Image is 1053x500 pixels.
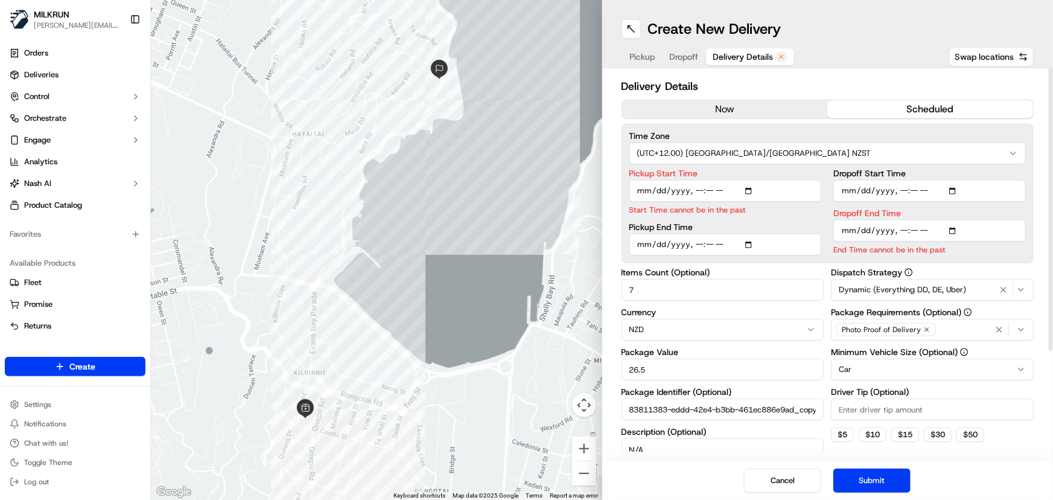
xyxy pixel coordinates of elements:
a: Terms (opens in new tab) [526,492,543,499]
span: Swap locations [955,51,1014,63]
button: now [622,100,828,118]
label: Currency [622,308,824,316]
button: scheduled [827,100,1033,118]
div: Favorites [5,225,145,244]
span: Log out [24,477,49,487]
div: Available Products [5,254,145,273]
p: Start Time cannot be in the past [629,204,822,216]
button: Swap locations [949,47,1034,66]
span: Orchestrate [24,113,66,124]
button: Minimum Vehicle Size (Optional) [960,348,969,356]
button: Nash AI [5,174,145,193]
label: Dropoff End Time [833,209,1026,217]
button: $15 [891,428,919,442]
a: Report a map error [550,492,599,499]
a: Analytics [5,152,145,171]
label: Minimum Vehicle Size (Optional) [831,348,1034,356]
span: Dropoff [670,51,699,63]
button: Zoom in [572,437,596,461]
button: Keyboard shortcuts [394,492,446,500]
button: Dispatch Strategy [905,268,913,277]
label: Pickup End Time [629,223,822,231]
span: Deliveries [24,69,59,80]
span: Toggle Theme [24,458,72,467]
span: Promise [24,299,52,310]
button: $50 [956,428,984,442]
button: Returns [5,316,145,336]
a: Product Catalog [5,196,145,215]
button: Zoom out [572,461,596,486]
button: Create [5,357,145,376]
h2: Delivery Details [622,78,1034,95]
label: Description (Optional) [622,428,824,436]
span: Delivery Details [713,51,774,63]
label: Time Zone [629,132,1026,140]
span: Fleet [24,277,42,288]
span: Map data ©2025 Google [453,492,519,499]
h1: Create New Delivery [648,19,781,39]
p: End Time cannot be in the past [833,244,1026,255]
input: Enter driver tip amount [831,399,1034,420]
button: MILKRUN [34,8,69,21]
button: Log out [5,473,145,490]
button: Photo Proof of Delivery [831,319,1034,341]
span: Chat with us! [24,438,68,448]
a: Returns [10,321,141,332]
label: Package Requirements (Optional) [831,308,1034,316]
button: Map camera controls [572,393,596,417]
label: Dropoff Start Time [833,169,1026,178]
span: Returns [24,321,51,332]
button: Orchestrate [5,109,145,128]
span: Control [24,91,49,102]
span: Nash AI [24,178,51,189]
button: Fleet [5,273,145,292]
span: Analytics [24,156,57,167]
button: Chat with us! [5,435,145,452]
label: Driver Tip (Optional) [831,388,1034,396]
button: Package Requirements (Optional) [964,308,972,316]
button: $5 [831,428,854,442]
button: $30 [924,428,952,442]
label: Dispatch Strategy [831,268,1034,277]
span: Engage [24,135,51,146]
button: Promise [5,295,145,314]
input: Enter package identifier [622,399,824,420]
button: Settings [5,396,145,413]
label: Package Identifier (Optional) [622,388,824,396]
span: Dynamic (Everything DD, DE, Uber) [839,284,966,295]
span: Pickup [630,51,655,63]
a: Promise [10,299,141,310]
input: Enter number of items [622,279,824,301]
button: Dynamic (Everything DD, DE, Uber) [831,279,1034,301]
a: Deliveries [5,65,145,85]
input: Enter package value [622,359,824,380]
label: Pickup Start Time [629,169,822,178]
span: Settings [24,400,51,409]
a: Orders [5,43,145,63]
span: Notifications [24,419,66,429]
button: MILKRUNMILKRUN[PERSON_NAME][EMAIL_ADDRESS][DOMAIN_NAME] [5,5,125,34]
span: Create [69,361,95,373]
label: Package Value [622,348,824,356]
button: Cancel [744,469,821,493]
button: Submit [833,469,911,493]
button: $10 [859,428,886,442]
button: Engage [5,130,145,150]
button: Notifications [5,415,145,432]
img: Google [154,484,194,500]
span: Photo Proof of Delivery [842,325,921,335]
button: Control [5,87,145,106]
button: Toggle Theme [5,454,145,471]
img: MILKRUN [10,10,29,29]
span: Orders [24,48,48,59]
a: Open this area in Google Maps (opens a new window) [154,484,194,500]
span: Product Catalog [24,200,82,211]
button: [PERSON_NAME][EMAIL_ADDRESS][DOMAIN_NAME] [34,21,120,30]
a: Fleet [10,277,141,288]
label: Items Count (Optional) [622,268,824,277]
